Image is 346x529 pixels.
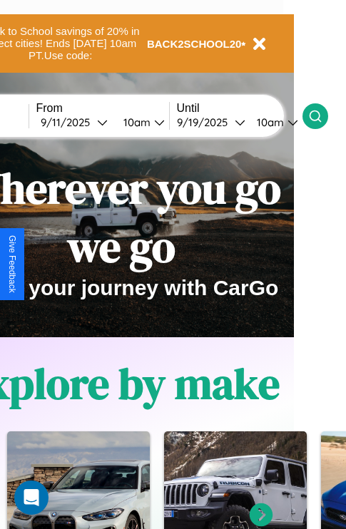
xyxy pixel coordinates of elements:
button: 9/11/2025 [36,115,112,130]
label: Until [177,102,302,115]
button: 10am [245,115,302,130]
div: Open Intercom Messenger [14,481,49,515]
div: 9 / 19 / 2025 [177,115,235,129]
b: BACK2SCHOOL20 [147,38,242,50]
div: 10am [116,115,154,129]
div: 9 / 11 / 2025 [41,115,97,129]
button: 10am [112,115,169,130]
div: Give Feedback [7,235,17,293]
div: 10am [250,115,288,129]
label: From [36,102,169,115]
